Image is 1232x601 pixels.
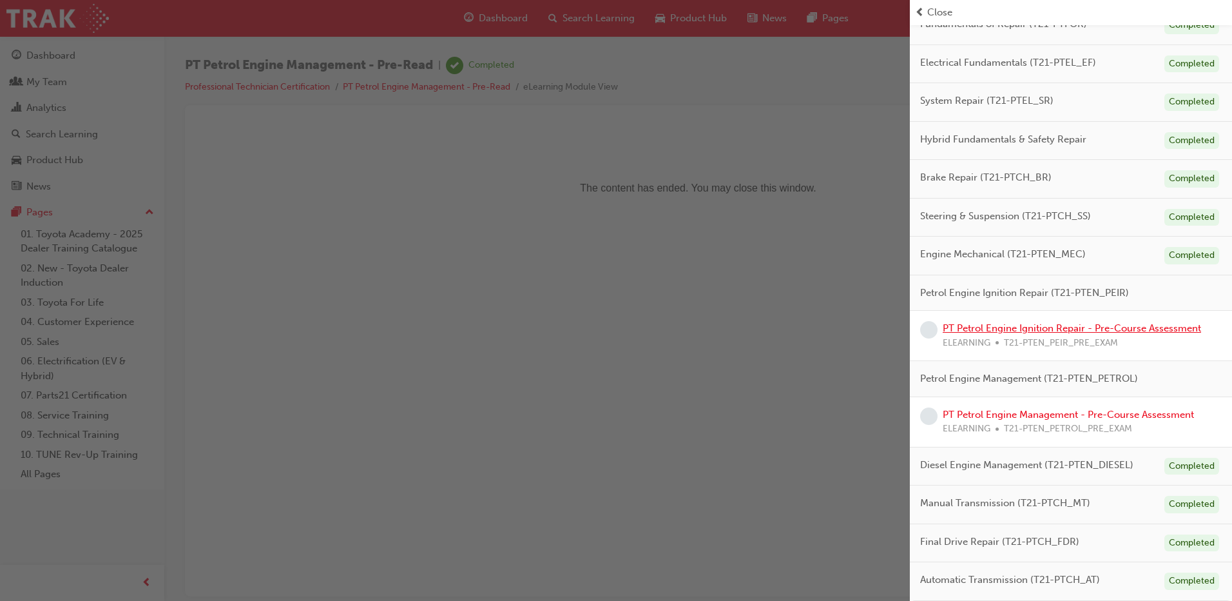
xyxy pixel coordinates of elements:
div: Completed [1164,170,1219,188]
span: Steering & Suspension (T21-PTCH_SS) [920,209,1091,224]
span: Automatic Transmission (T21-PTCH_AT) [920,573,1100,587]
div: Completed [1164,496,1219,513]
a: PT Petrol Engine Management - Pre-Course Assessment [943,409,1194,420]
span: ELEARNING [943,336,990,351]
div: Completed [1164,94,1219,111]
div: Completed [1164,132,1219,150]
span: System Repair (T21-PTEL_SR) [920,94,1054,108]
span: ELEARNING [943,422,990,437]
span: Diesel Engine Management (T21-PTEN_DIESEL) [920,458,1133,473]
div: Completed [1164,458,1219,475]
span: T21-PTEN_PETROL_PRE_EXAM [1004,422,1132,437]
p: The content has ended. You may close this window. [5,10,1001,68]
span: Close [927,5,952,20]
div: Completed [1164,535,1219,552]
span: Manual Transmission (T21-PTCH_MT) [920,496,1090,511]
span: learningRecordVerb_NONE-icon [920,408,938,425]
span: learningRecordVerb_NONE-icon [920,321,938,339]
span: Electrical Fundamentals (T21-PTEL_EF) [920,55,1096,70]
div: Completed [1164,209,1219,226]
div: Completed [1164,247,1219,264]
button: prev-iconClose [915,5,1227,20]
div: Completed [1164,573,1219,590]
span: prev-icon [915,5,925,20]
span: Final Drive Repair (T21-PTCH_FDR) [920,535,1079,549]
span: Engine Mechanical (T21-PTEN_MEC) [920,247,1086,262]
div: Completed [1164,17,1219,34]
span: Hybrid Fundamentals & Safety Repair [920,132,1086,147]
div: Completed [1164,55,1219,73]
span: Brake Repair (T21-PTCH_BR) [920,170,1052,185]
span: Petrol Engine Ignition Repair (T21-PTEN_PEIR) [920,286,1129,300]
span: T21-PTEN_PEIR_PRE_EXAM [1004,336,1118,351]
a: PT Petrol Engine Ignition Repair - Pre-Course Assessment [943,322,1201,334]
span: Petrol Engine Management (T21-PTEN_PETROL) [920,371,1138,386]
